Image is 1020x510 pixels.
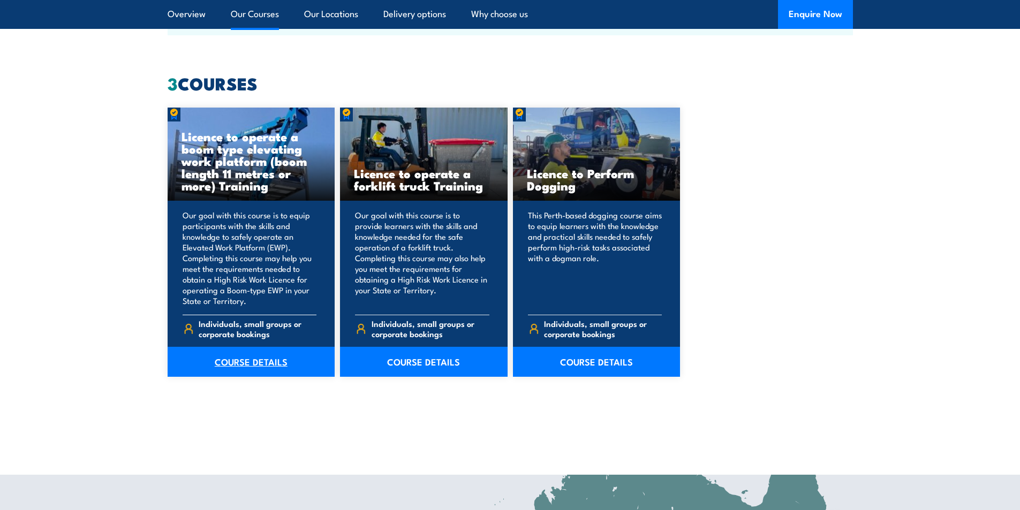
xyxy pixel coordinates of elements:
[544,318,662,339] span: Individuals, small groups or corporate bookings
[168,75,853,90] h2: COURSES
[168,70,178,96] strong: 3
[168,347,335,377] a: COURSE DETAILS
[527,167,667,192] h3: Licence to Perform Dogging
[528,210,662,306] p: This Perth-based dogging course aims to equip learners with the knowledge and practical skills ne...
[199,318,316,339] span: Individuals, small groups or corporate bookings
[355,210,489,306] p: Our goal with this course is to provide learners with the skills and knowledge needed for the saf...
[183,210,317,306] p: Our goal with this course is to equip participants with the skills and knowledge to safely operat...
[354,167,494,192] h3: Licence to operate a forklift truck Training
[340,347,508,377] a: COURSE DETAILS
[513,347,681,377] a: COURSE DETAILS
[182,130,321,192] h3: Licence to operate a boom type elevating work platform (boom length 11 metres or more) Training
[372,318,489,339] span: Individuals, small groups or corporate bookings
